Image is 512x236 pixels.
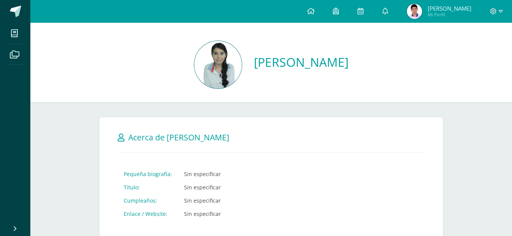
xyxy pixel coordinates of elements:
[118,207,178,220] td: Enlace / Website:
[118,181,178,194] td: Título:
[254,54,348,70] a: [PERSON_NAME]
[178,167,227,181] td: Sin especificar
[178,194,227,207] td: Sin especificar
[407,4,422,19] img: fb71a147d9559183667ad3ccc7578f75.png
[118,194,178,207] td: Cumpleaños:
[428,11,471,18] span: Mi Perfil
[178,207,227,220] td: Sin especificar
[118,167,178,181] td: Pequeña biografía:
[428,5,471,12] span: [PERSON_NAME]
[194,41,242,88] img: 3eda7038ca7377d431ea4430624a2a37.png
[178,181,227,194] td: Sin especificar
[128,132,229,143] span: Acerca de [PERSON_NAME]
